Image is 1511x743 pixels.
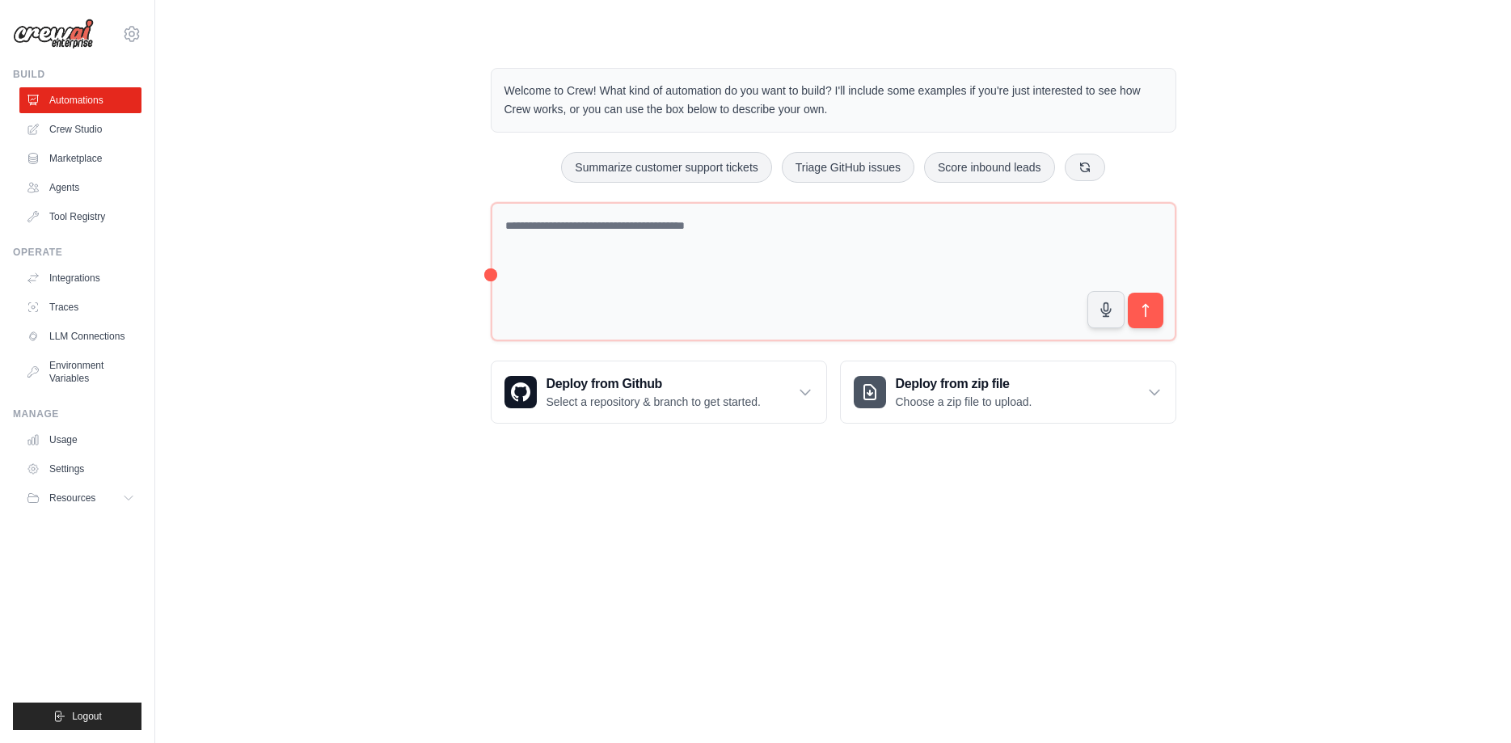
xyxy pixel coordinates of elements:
div: Manage [13,407,141,420]
h3: Deploy from zip file [896,374,1032,394]
a: Environment Variables [19,353,141,391]
button: Logout [13,703,141,730]
a: Marketplace [19,146,141,171]
p: Choose a zip file to upload. [896,394,1032,410]
a: Automations [19,87,141,113]
a: Tool Registry [19,204,141,230]
button: Triage GitHub issues [782,152,914,183]
span: Resources [49,492,95,504]
button: Summarize customer support tickets [561,152,771,183]
button: Resources [19,485,141,511]
h3: Deploy from Github [547,374,761,394]
a: Settings [19,456,141,482]
div: Operate [13,246,141,259]
span: Logout [72,710,102,723]
div: Build [13,68,141,81]
a: LLM Connections [19,323,141,349]
a: Traces [19,294,141,320]
button: Score inbound leads [924,152,1055,183]
p: Select a repository & branch to get started. [547,394,761,410]
a: Agents [19,175,141,201]
a: Crew Studio [19,116,141,142]
a: Integrations [19,265,141,291]
p: Welcome to Crew! What kind of automation do you want to build? I'll include some examples if you'... [504,82,1163,119]
img: Logo [13,19,94,49]
a: Usage [19,427,141,453]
